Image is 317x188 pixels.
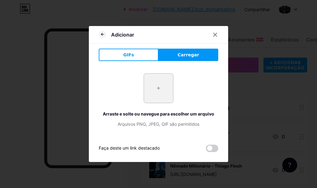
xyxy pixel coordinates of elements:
font: Adicionar [111,32,134,38]
font: Arquivos PNG, JPEG, GIF são permitidos [118,121,199,127]
font: Arraste e solte ou navegue para escolher um arquivo [103,111,214,116]
button: GIFs [99,49,158,61]
font: Faça deste um link destacado [99,145,160,151]
font: Carregar [178,52,199,57]
font: GIFs [123,52,134,57]
button: Carregar [158,49,218,61]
